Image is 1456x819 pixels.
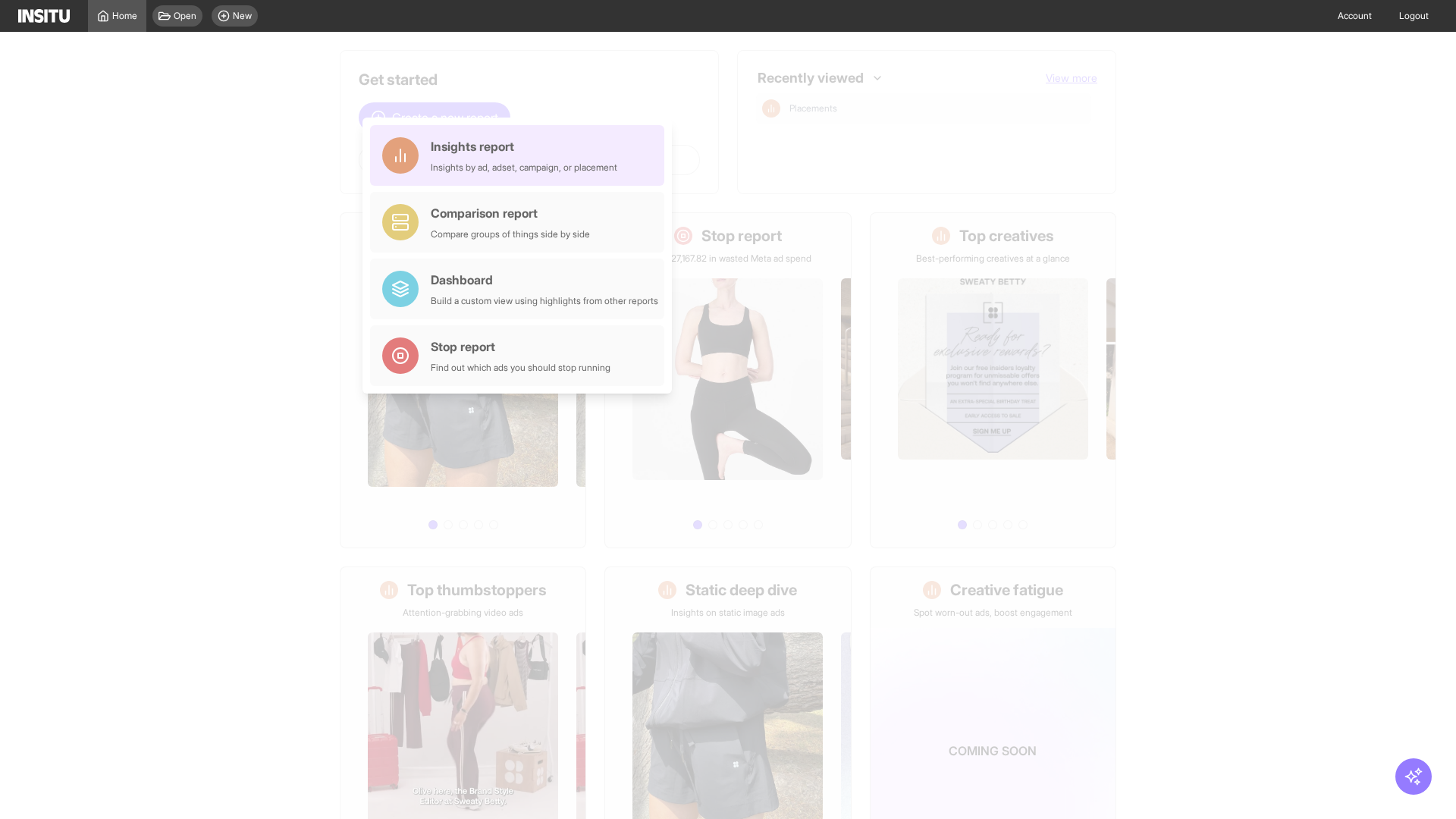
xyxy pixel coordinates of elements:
[431,362,610,374] div: Find out which ads you should stop running
[431,162,617,174] div: Insights by ad, adset, campaign, or placement
[431,137,617,155] div: Insights report
[431,204,590,222] div: Comparison report
[174,10,196,22] span: Open
[431,295,658,307] div: Build a custom view using highlights from other reports
[18,9,70,23] img: Logo
[431,271,658,289] div: Dashboard
[233,10,252,22] span: New
[112,10,137,22] span: Home
[431,228,590,240] div: Compare groups of things side by side
[431,337,610,356] div: Stop report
